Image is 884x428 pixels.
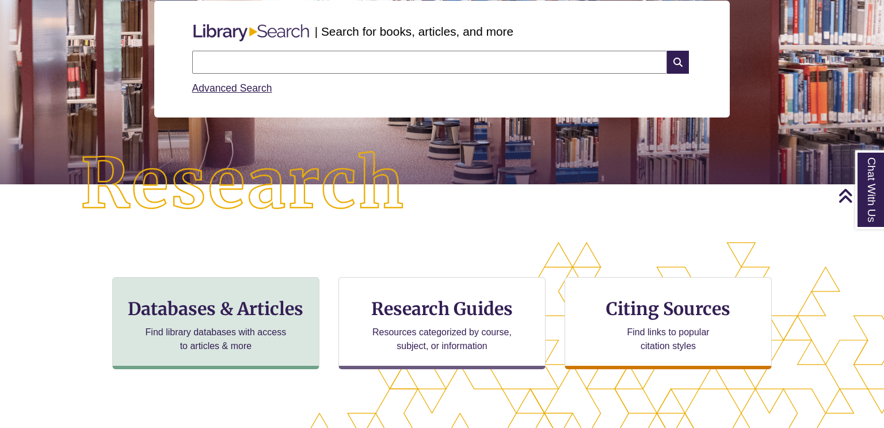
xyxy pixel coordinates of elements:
img: Research [44,115,442,253]
img: Libary Search [188,20,315,46]
h3: Research Guides [348,298,536,320]
p: | Search for books, articles, and more [315,22,513,40]
a: Databases & Articles Find library databases with access to articles & more [112,277,319,369]
a: Back to Top [838,188,881,203]
a: Citing Sources Find links to popular citation styles [565,277,772,369]
p: Resources categorized by course, subject, or information [367,325,517,353]
a: Advanced Search [192,82,272,94]
i: Search [667,51,689,74]
p: Find links to popular citation styles [612,325,725,353]
p: Find library databases with access to articles & more [140,325,291,353]
h3: Citing Sources [598,298,738,320]
h3: Databases & Articles [122,298,310,320]
a: Research Guides Resources categorized by course, subject, or information [338,277,546,369]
